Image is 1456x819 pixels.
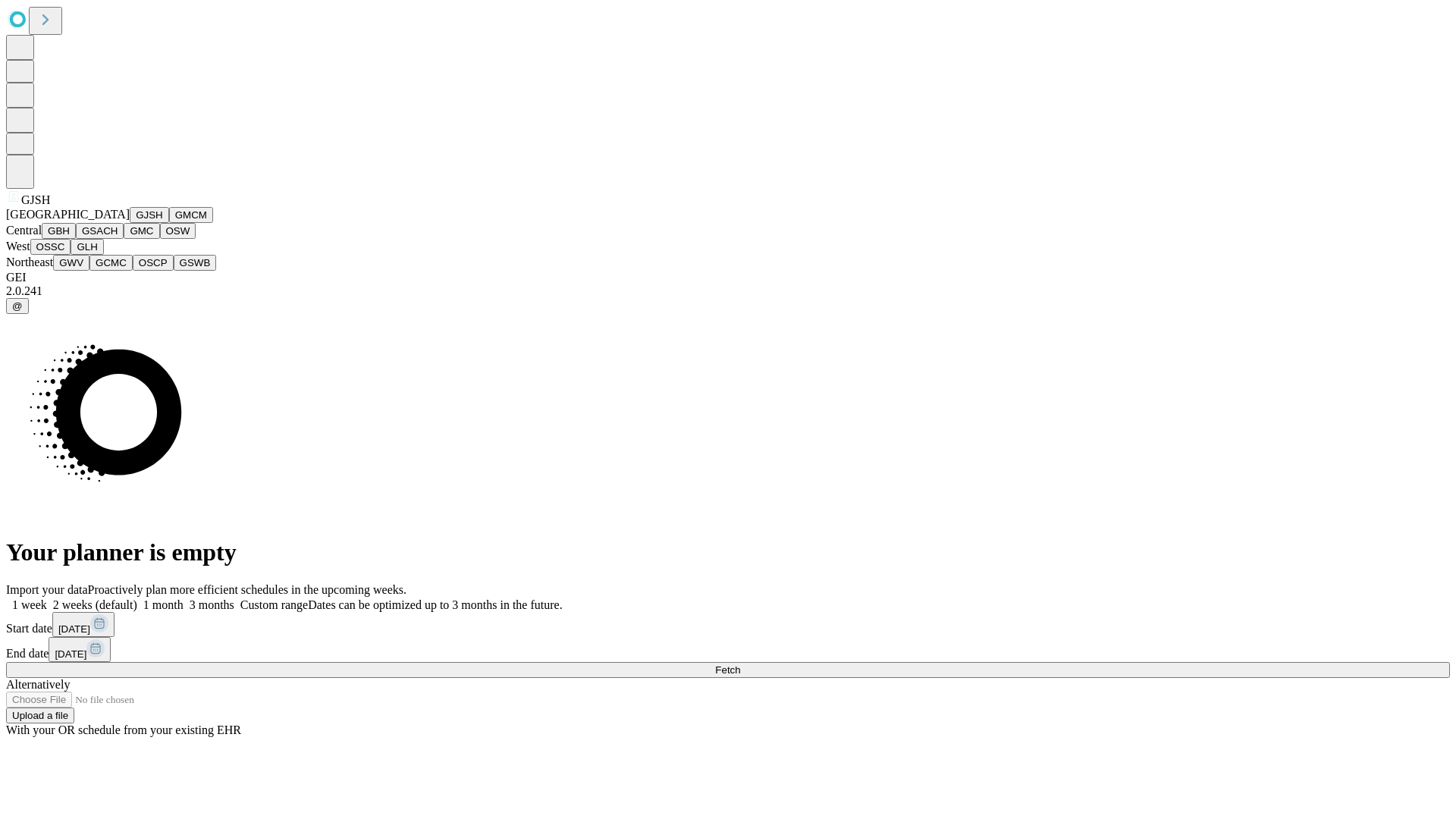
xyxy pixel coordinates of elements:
[53,255,89,271] button: GWV
[6,637,1450,662] div: End date
[6,256,53,268] span: Northeast
[6,224,42,237] span: Central
[6,678,70,691] span: Alternatively
[143,598,184,611] span: 1 month
[160,223,196,239] button: OSW
[190,598,234,611] span: 3 months
[6,662,1450,678] button: Fetch
[174,255,217,271] button: GSWB
[6,583,88,596] span: Import your data
[42,223,76,239] button: GBH
[124,223,159,239] button: GMC
[49,637,111,662] button: [DATE]
[30,239,71,255] button: OSSC
[6,271,1450,284] div: GEI
[130,207,169,223] button: GJSH
[240,598,308,611] span: Custom range
[12,598,47,611] span: 1 week
[58,623,90,635] span: [DATE]
[88,583,406,596] span: Proactively plan more efficient schedules in the upcoming weeks.
[55,648,86,660] span: [DATE]
[6,208,130,221] span: [GEOGRAPHIC_DATA]
[21,193,50,206] span: GJSH
[6,284,1450,298] div: 2.0.241
[133,255,174,271] button: OSCP
[308,598,562,611] span: Dates can be optimized up to 3 months in the future.
[715,664,740,676] span: Fetch
[71,239,103,255] button: GLH
[169,207,213,223] button: GMCM
[52,612,115,637] button: [DATE]
[89,255,133,271] button: GCMC
[6,708,74,723] button: Upload a file
[76,223,124,239] button: GSACH
[6,723,241,736] span: With your OR schedule from your existing EHR
[6,240,30,253] span: West
[12,300,23,312] span: @
[6,612,1450,637] div: Start date
[6,298,29,314] button: @
[6,538,1450,566] h1: Your planner is empty
[53,598,137,611] span: 2 weeks (default)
